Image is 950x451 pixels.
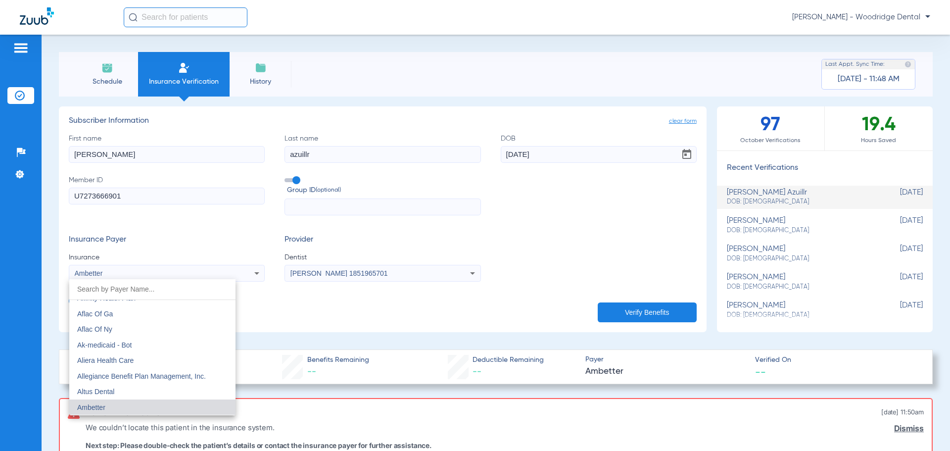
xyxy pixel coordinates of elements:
span: Aflac Of Ga [77,310,113,318]
input: dropdown search [69,279,236,300]
span: Ak-medicaid - Bot [77,341,132,349]
span: Aflac Of Ny [77,325,112,333]
span: Altus Dental [77,388,114,396]
span: Aliera Health Care [77,356,134,364]
span: Allegiance Benefit Plan Management, Inc. [77,372,206,380]
span: Ambetter [77,403,105,411]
